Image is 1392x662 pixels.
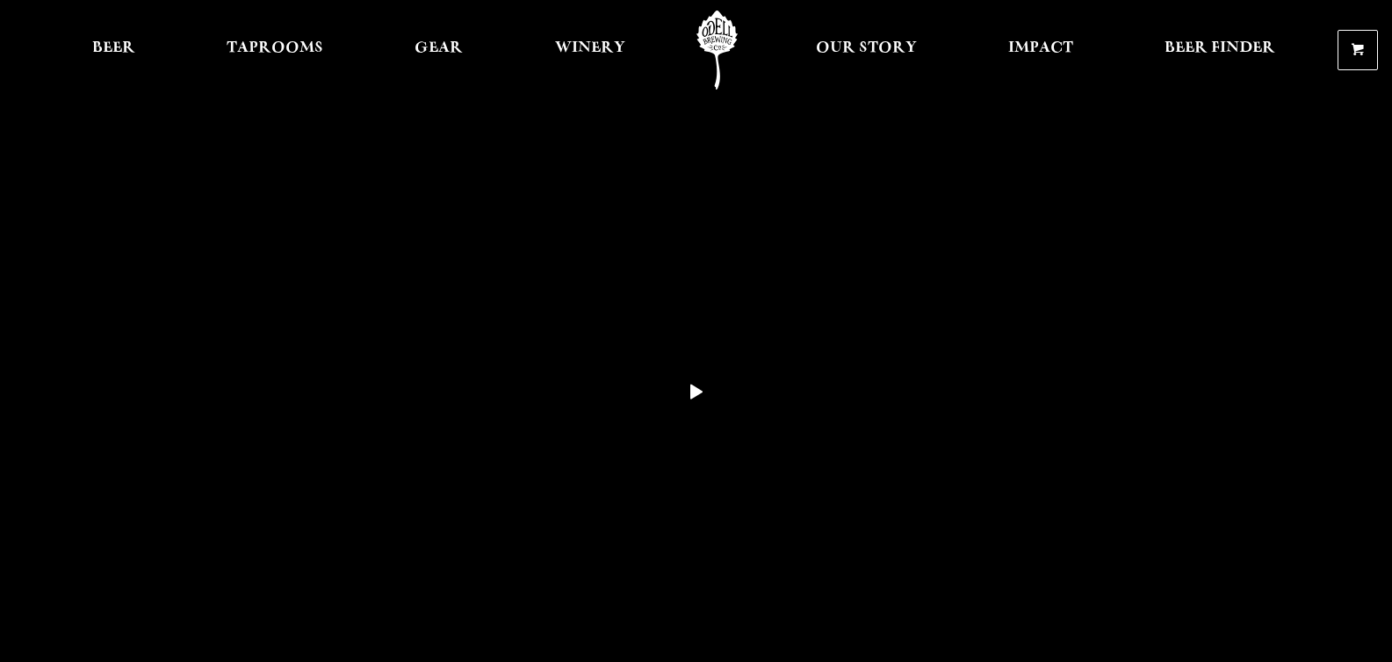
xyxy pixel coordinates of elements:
a: Beer Finder [1153,11,1287,90]
a: Odell Home [684,11,750,90]
span: Gear [415,41,463,55]
span: Beer Finder [1165,41,1275,55]
span: Beer [92,41,135,55]
a: Our Story [804,11,928,90]
span: Our Story [816,41,917,55]
a: Beer [81,11,147,90]
a: Taprooms [215,11,335,90]
span: Winery [555,41,625,55]
a: Impact [997,11,1085,90]
a: Gear [403,11,474,90]
span: Taprooms [227,41,323,55]
span: Impact [1008,41,1073,55]
a: Winery [544,11,637,90]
